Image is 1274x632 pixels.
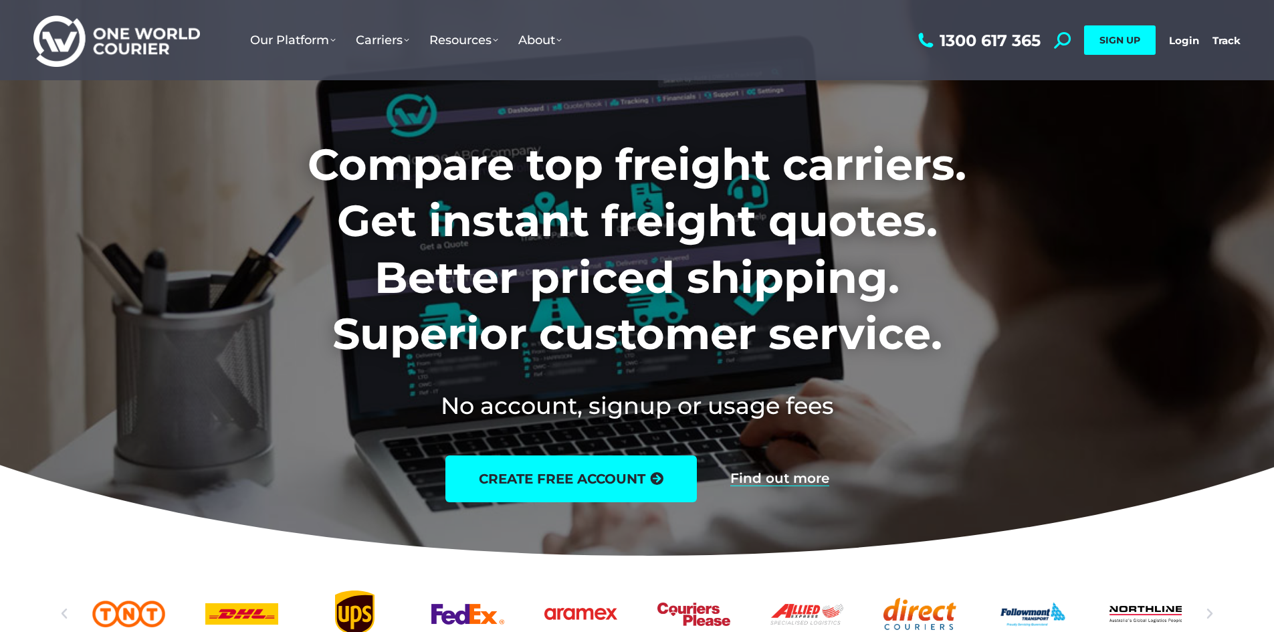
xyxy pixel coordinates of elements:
a: SIGN UP [1084,25,1156,55]
a: Resources [419,19,508,61]
h2: No account, signup or usage fees [219,389,1055,422]
a: Track [1212,34,1241,47]
a: Login [1169,34,1199,47]
a: 1300 617 365 [915,32,1041,49]
span: Our Platform [250,33,336,47]
a: Our Platform [240,19,346,61]
a: Carriers [346,19,419,61]
a: create free account [445,455,697,502]
h1: Compare top freight carriers. Get instant freight quotes. Better priced shipping. Superior custom... [219,136,1055,362]
a: Find out more [730,471,829,486]
img: One World Courier [33,13,200,68]
span: About [518,33,562,47]
a: About [508,19,572,61]
span: Carriers [356,33,409,47]
span: Resources [429,33,498,47]
span: SIGN UP [1099,34,1140,46]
